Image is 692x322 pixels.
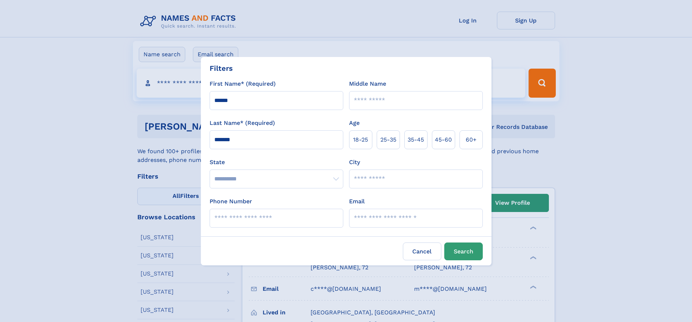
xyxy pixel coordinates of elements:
[210,80,276,88] label: First Name* (Required)
[349,158,360,167] label: City
[444,242,483,260] button: Search
[210,158,343,167] label: State
[210,197,252,206] label: Phone Number
[210,63,233,74] div: Filters
[403,242,441,260] label: Cancel
[353,135,368,144] span: 18‑25
[349,80,386,88] label: Middle Name
[349,119,360,127] label: Age
[408,135,424,144] span: 35‑45
[435,135,452,144] span: 45‑60
[466,135,477,144] span: 60+
[349,197,365,206] label: Email
[210,119,275,127] label: Last Name* (Required)
[380,135,396,144] span: 25‑35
